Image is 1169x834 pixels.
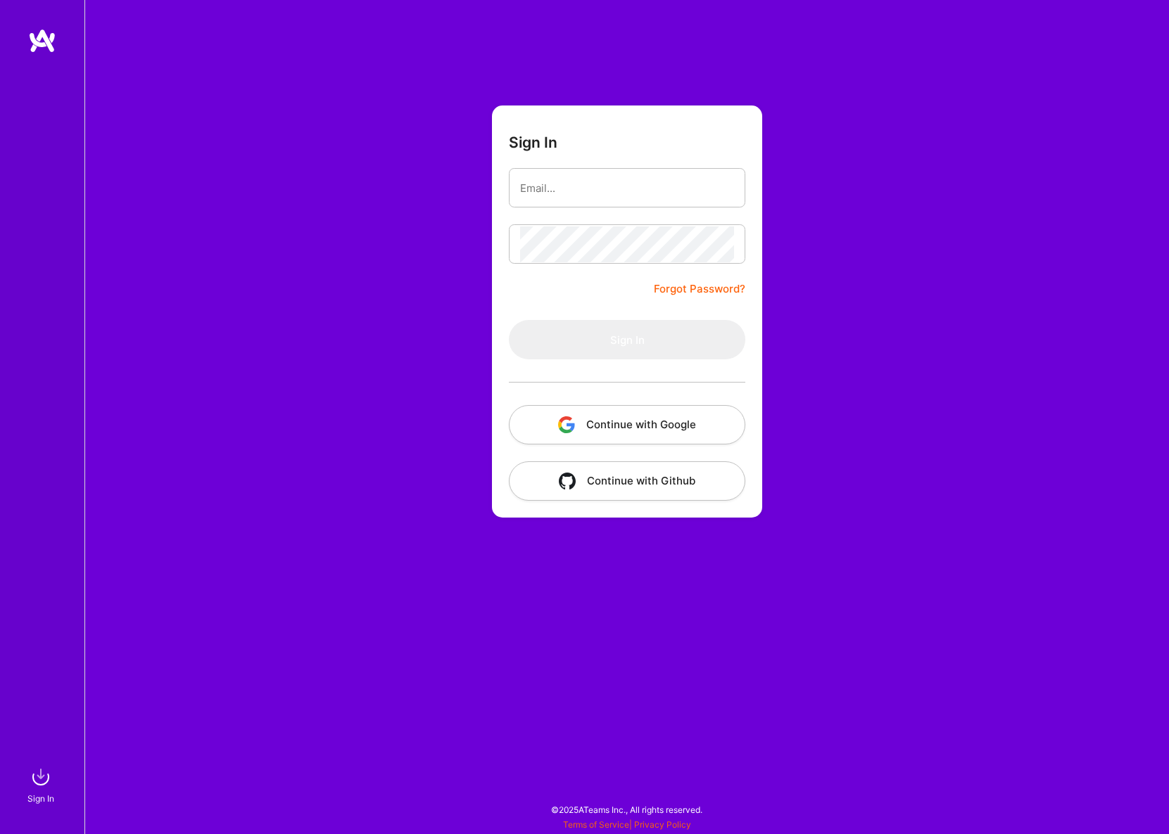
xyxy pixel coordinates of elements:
button: Continue with Google [509,405,745,444]
h3: Sign In [509,134,557,151]
input: Email... [520,170,734,206]
img: icon [559,473,576,489]
a: Privacy Policy [634,819,691,830]
a: Terms of Service [563,819,629,830]
img: logo [28,28,56,53]
div: © 2025 ATeams Inc., All rights reserved. [84,792,1169,827]
div: Sign In [27,791,54,806]
img: sign in [27,763,55,791]
button: Sign In [509,320,745,359]
a: sign inSign In [30,763,55,806]
button: Continue with Github [509,461,745,501]
a: Forgot Password? [654,281,745,297]
img: icon [558,416,575,433]
span: | [563,819,691,830]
